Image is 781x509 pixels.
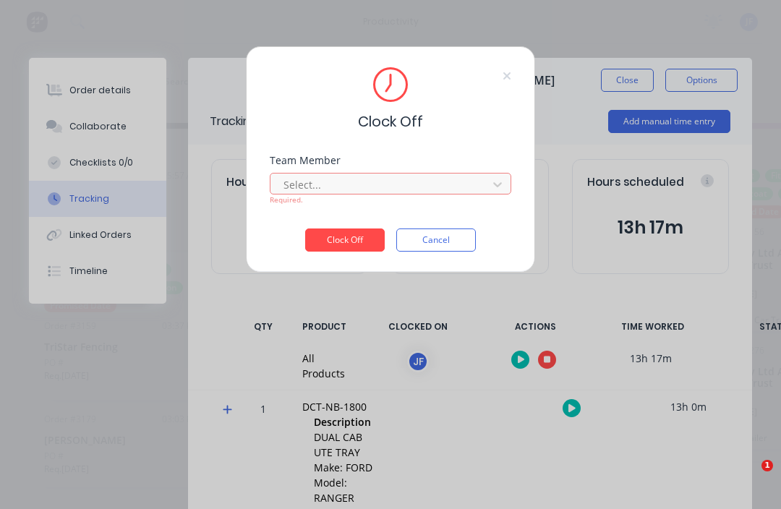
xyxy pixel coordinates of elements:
[270,194,511,205] div: Required.
[732,460,767,495] iframe: Intercom live chat
[396,228,476,252] button: Cancel
[270,155,511,166] div: Team Member
[305,228,385,252] button: Clock Off
[358,111,423,132] span: Clock Off
[761,460,773,471] span: 1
